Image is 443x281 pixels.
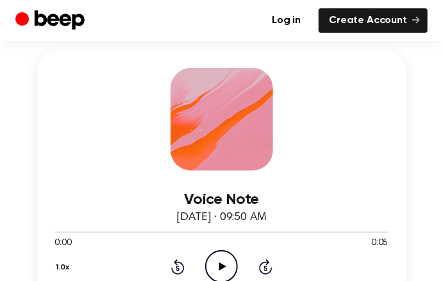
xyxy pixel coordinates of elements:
a: Beep [15,8,88,33]
h3: Voice Note [55,191,389,209]
a: Log in [262,8,311,33]
a: Create Account [319,8,428,33]
span: 0:05 [371,237,388,250]
span: [DATE] · 09:50 AM [176,212,266,223]
span: 0:00 [55,237,72,250]
button: 1.0x [55,257,75,278]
